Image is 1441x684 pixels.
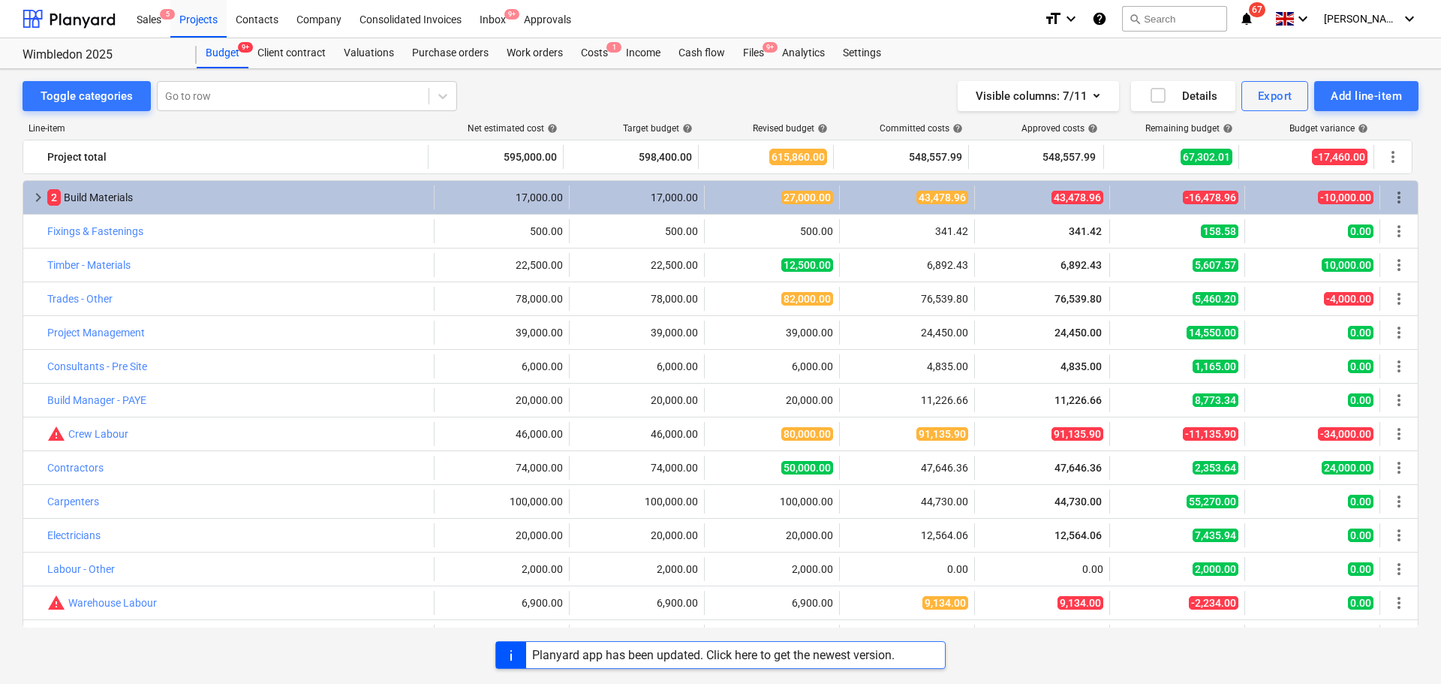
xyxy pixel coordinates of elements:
div: 6,000.00 [576,360,698,372]
div: 39,000.00 [441,327,563,339]
span: More actions [1390,459,1408,477]
i: keyboard_arrow_down [1062,10,1080,28]
div: 74,000.00 [441,462,563,474]
span: 1,165.00 [1193,360,1238,373]
span: 0.00 [1348,393,1373,407]
div: 0.00 [981,563,1103,575]
div: Committed costs [880,123,963,134]
div: Remaining budget [1145,123,1233,134]
div: 595,000.00 [435,145,557,169]
a: Files9+ [734,38,773,68]
div: 2,000.00 [711,563,833,575]
div: 76,539.80 [846,293,968,305]
span: More actions [1390,560,1408,578]
span: 44,730.00 [1053,496,1103,508]
span: -11,135.90 [1183,427,1238,441]
div: 20,000.00 [576,529,698,541]
div: 500.00 [441,225,563,237]
span: 2 [47,189,61,206]
span: -4,000.00 [1324,292,1373,306]
span: 548,557.99 [1041,149,1097,164]
div: Line-item [23,123,429,134]
span: 0.00 [1348,596,1373,610]
a: Costs1 [572,38,617,68]
div: 598,400.00 [570,145,692,169]
div: 20,000.00 [441,394,563,406]
a: Crew Labour [68,428,128,440]
div: 47,646.36 [846,462,968,474]
span: help [949,123,963,134]
span: 24,000.00 [1322,461,1373,475]
span: More actions [1390,526,1408,544]
span: -34,000.00 [1318,427,1373,441]
a: Purchase orders [403,38,498,68]
span: help [544,123,558,134]
div: Toggle categories [41,86,133,106]
span: 12,500.00 [781,258,833,272]
div: 11,226.66 [846,394,968,406]
span: More actions [1390,222,1408,240]
span: 8,773.34 [1193,393,1238,407]
a: Analytics [773,38,834,68]
div: Chat Widget [1366,612,1441,684]
button: Add line-item [1314,81,1418,111]
a: Client contract [248,38,335,68]
span: 24,450.00 [1053,327,1103,339]
div: Add line-item [1331,86,1402,106]
div: 100,000.00 [576,496,698,508]
span: 55,270.00 [1187,495,1238,508]
span: Committed costs exceed revised budget [47,425,65,443]
span: More actions [1384,148,1402,166]
span: 10,000.00 [1322,258,1373,272]
div: Details [1149,86,1217,106]
div: 78,000.00 [576,293,698,305]
span: -16,478.96 [1183,191,1238,204]
i: keyboard_arrow_down [1294,10,1312,28]
span: More actions [1390,391,1408,409]
a: Income [617,38,669,68]
a: Labour - Other [47,563,115,575]
div: 22,500.00 [441,259,563,271]
span: More actions [1390,425,1408,443]
div: 12,564.06 [846,529,968,541]
span: 5 [160,9,175,20]
span: More actions [1390,594,1408,612]
span: More actions [1390,290,1408,308]
div: 2,000.00 [576,563,698,575]
div: Budget [197,38,248,68]
a: Warehouse Labour [68,597,157,609]
button: Toggle categories [23,81,151,111]
a: Cash flow [669,38,734,68]
span: -2,234.00 [1189,596,1238,610]
a: Trades - Other [47,293,113,305]
span: help [1355,123,1368,134]
div: 548,557.99 [840,145,962,169]
span: 615,860.00 [769,149,827,165]
div: 17,000.00 [576,191,698,203]
div: 6,000.00 [711,360,833,372]
span: 82,000.00 [781,292,833,306]
div: Project total [47,145,422,169]
span: More actions [1390,324,1408,342]
a: Fixings & Fastenings [47,225,143,237]
div: Target budget [623,123,693,134]
span: 14,550.00 [1187,326,1238,339]
i: Knowledge base [1092,10,1107,28]
a: Carpenters [47,496,99,508]
div: 78,000.00 [441,293,563,305]
div: 341.42 [846,225,968,237]
span: 9+ [238,42,253,53]
div: Valuations [335,38,403,68]
span: 11,226.66 [1053,394,1103,406]
span: 0.00 [1348,360,1373,373]
span: keyboard_arrow_right [29,188,47,206]
a: Project Management [47,327,145,339]
div: 2,000.00 [441,563,563,575]
a: Contractors [47,462,104,474]
span: 341.42 [1067,225,1103,237]
span: -17,460.00 [1312,149,1367,165]
div: 74,000.00 [576,462,698,474]
div: 6,892.43 [846,259,968,271]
